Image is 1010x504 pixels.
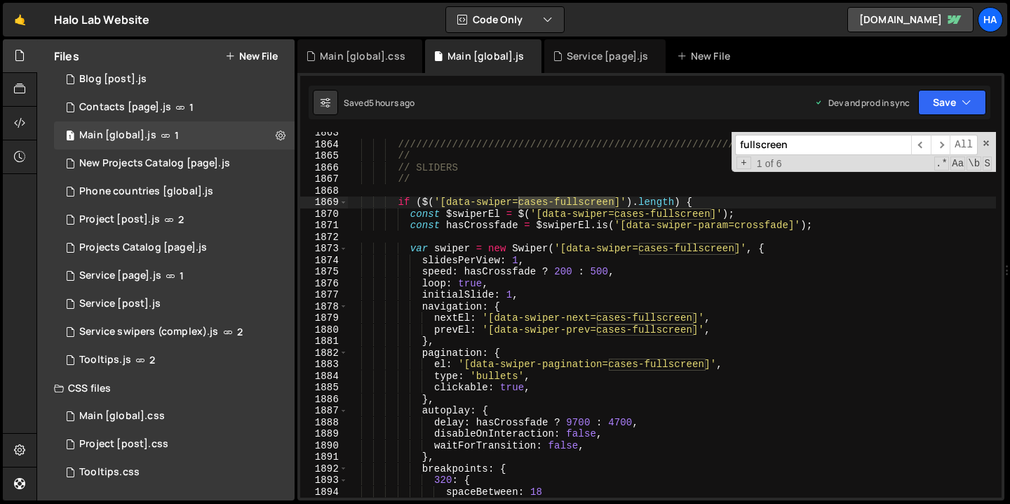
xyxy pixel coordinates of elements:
[79,410,165,423] div: Main [global].css
[300,475,348,486] div: 1893
[300,197,348,208] div: 1869
[978,7,1003,32] a: Ha
[79,185,213,198] div: Phone countries [global].js
[300,266,348,278] div: 1875
[54,346,295,374] div: 826/18329.js
[918,90,986,115] button: Save
[300,347,348,359] div: 1882
[751,158,788,170] span: 1 of 6
[54,458,295,486] div: 826/18335.css
[300,127,348,139] div: 1863
[79,270,161,282] div: Service [page].js
[300,255,348,267] div: 1874
[344,97,415,109] div: Saved
[983,157,992,171] span: Search In Selection
[180,270,184,281] span: 1
[446,7,564,32] button: Code Only
[225,51,278,62] button: New File
[54,234,295,262] div: 826/10093.js
[847,7,974,32] a: [DOMAIN_NAME]
[677,49,736,63] div: New File
[37,374,295,402] div: CSS files
[934,157,949,171] span: RegExp Search
[149,354,155,366] span: 2
[300,278,348,290] div: 1876
[54,121,295,150] div: 826/1521.js
[300,289,348,301] div: 1877
[735,135,911,155] input: Search for
[54,402,295,430] div: 826/3053.css
[79,129,156,142] div: Main [global].js
[300,185,348,197] div: 1868
[300,336,348,347] div: 1881
[567,49,649,63] div: Service [page].js
[300,150,348,162] div: 1865
[54,65,295,93] div: 826/3363.js
[300,428,348,440] div: 1889
[54,206,295,234] div: 826/8916.js
[79,326,218,338] div: Service swipers (complex).js
[300,301,348,313] div: 1878
[300,371,348,383] div: 1884
[79,157,230,170] div: New Projects Catalog [page].js
[79,241,207,254] div: Projects Catalog [page].js
[79,101,171,114] div: Contacts [page].js
[54,11,150,28] div: Halo Lab Website
[54,150,295,178] div: 826/45771.js
[79,438,168,451] div: Project [post].css
[911,135,931,155] span: ​
[369,97,415,109] div: 5 hours ago
[3,3,37,37] a: 🤙
[175,130,179,141] span: 1
[300,451,348,463] div: 1891
[300,359,348,371] div: 1883
[79,213,160,226] div: Project [post].js
[66,131,74,142] span: 1
[950,157,965,171] span: CaseSensitive Search
[736,157,751,170] span: Toggle Replace mode
[300,324,348,336] div: 1880
[300,162,348,174] div: 1866
[237,326,243,338] span: 2
[300,139,348,151] div: 1864
[447,49,525,63] div: Main [global].js
[950,135,978,155] span: Alt-Enter
[300,463,348,475] div: 1892
[54,430,295,458] div: 826/9226.css
[79,298,161,310] div: Service [post].js
[189,102,194,113] span: 1
[300,173,348,185] div: 1867
[320,49,405,63] div: Main [global].css
[967,157,981,171] span: Whole Word Search
[54,48,79,64] h2: Files
[300,312,348,324] div: 1879
[300,394,348,406] div: 1886
[931,135,950,155] span: ​
[300,220,348,232] div: 1871
[79,354,131,366] div: Tooltips.js
[300,208,348,220] div: 1870
[54,262,295,290] div: 826/10500.js
[300,243,348,255] div: 1873
[300,405,348,417] div: 1887
[54,318,295,346] div: 826/8793.js
[300,486,348,498] div: 1894
[300,232,348,244] div: 1872
[300,440,348,452] div: 1890
[178,214,184,225] span: 2
[79,73,147,86] div: Blog [post].js
[814,97,910,109] div: Dev and prod in sync
[300,417,348,429] div: 1888
[79,466,140,479] div: Tooltips.css
[300,382,348,394] div: 1885
[54,290,295,318] div: 826/7934.js
[54,178,295,206] div: 826/24828.js
[54,93,295,121] div: 826/1551.js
